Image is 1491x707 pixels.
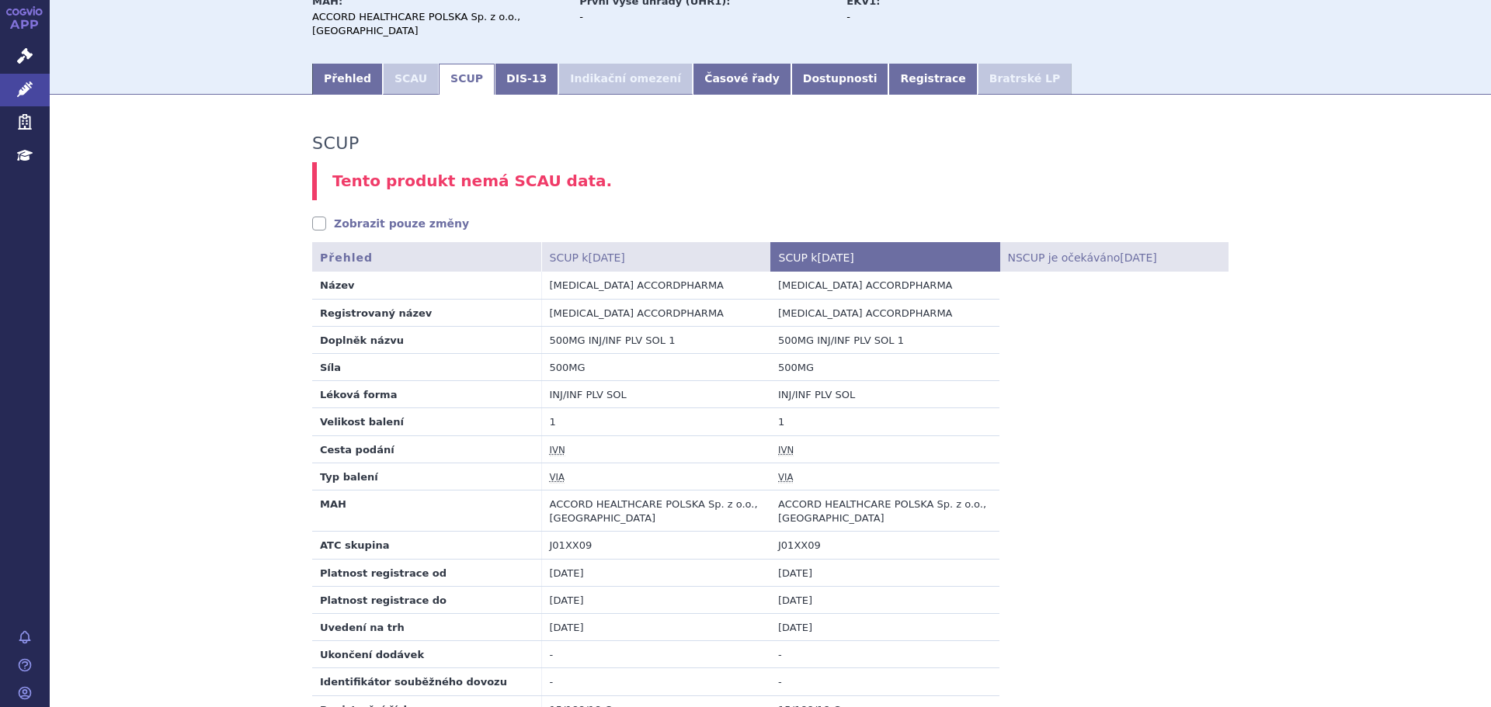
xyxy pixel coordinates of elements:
[550,472,565,483] abbr: Injekční lahvička
[541,532,770,559] td: J01XX09
[320,334,404,346] strong: Doplněk názvu
[312,64,383,95] a: Přehled
[770,408,999,435] td: 1
[846,10,1021,24] div: -
[320,498,346,510] strong: MAH
[770,586,999,613] td: [DATE]
[541,641,770,668] td: -
[770,490,999,532] td: ACCORD HEALTHCARE POLSKA Sp. z o.o., [GEOGRAPHIC_DATA]
[770,299,999,326] td: [MEDICAL_DATA] ACCORDPHARMA
[541,614,770,641] td: [DATE]
[320,444,394,456] strong: Cesta podání
[320,622,405,633] strong: Uvedení na trh
[312,10,565,38] div: ACCORD HEALTHCARE POLSKA Sp. z o.o., [GEOGRAPHIC_DATA]
[770,641,999,668] td: -
[778,472,793,483] abbr: Injekční lahvička
[541,326,770,353] td: 500MG INJ/INF PLV SOL 1
[770,272,999,299] td: [MEDICAL_DATA] ACCORDPHARMA
[817,251,853,264] span: [DATE]
[791,64,889,95] a: Dostupnosti
[320,594,447,606] strong: Platnost registrace do
[579,10,832,24] div: -
[770,326,999,353] td: 500MG INJ/INF PLV SOL 1
[541,490,770,532] td: ACCORD HEALTHCARE POLSKA Sp. z o.o., [GEOGRAPHIC_DATA]
[320,307,432,319] strong: Registrovaný název
[770,354,999,381] td: 500MG
[541,242,770,272] th: SCUP k
[320,567,447,579] strong: Platnost registrace od
[320,416,404,428] strong: Velikost balení
[495,64,558,95] a: DIS-13
[312,133,360,154] h3: SCUP
[320,539,389,551] strong: ATC skupina
[541,559,770,586] td: [DATE]
[770,668,999,695] td: -
[541,408,770,435] td: 1
[770,381,999,408] td: INJ/INF PLV SOL
[550,445,565,456] abbr: Intravenózní podání
[541,272,770,299] td: [MEDICAL_DATA] ACCORDPHARMA
[770,532,999,559] td: J01XX09
[541,354,770,381] td: 500MG
[312,216,469,231] a: Zobrazit pouze změny
[312,242,541,272] th: Přehled
[770,559,999,586] td: [DATE]
[320,649,424,660] strong: Ukončení dodávek
[541,299,770,326] td: [MEDICAL_DATA] ACCORDPHARMA
[778,445,794,456] abbr: Intravenózní podání
[541,381,770,408] td: INJ/INF PLV SOL
[693,64,791,95] a: Časové řady
[770,614,999,641] td: [DATE]
[320,279,355,291] strong: Název
[312,162,1229,200] div: Tento produkt nemá SCAU data.
[320,389,397,400] strong: Léková forma
[541,586,770,613] td: [DATE]
[888,64,977,95] a: Registrace
[1120,251,1156,264] span: [DATE]
[320,362,341,373] strong: Síla
[320,676,507,688] strong: Identifikátor souběžného dovozu
[439,64,495,95] a: SCUP
[541,668,770,695] td: -
[770,242,999,272] th: SCUP k
[999,242,1229,272] th: NSCUP je očekáváno
[320,471,378,483] strong: Typ balení
[588,251,624,264] span: [DATE]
